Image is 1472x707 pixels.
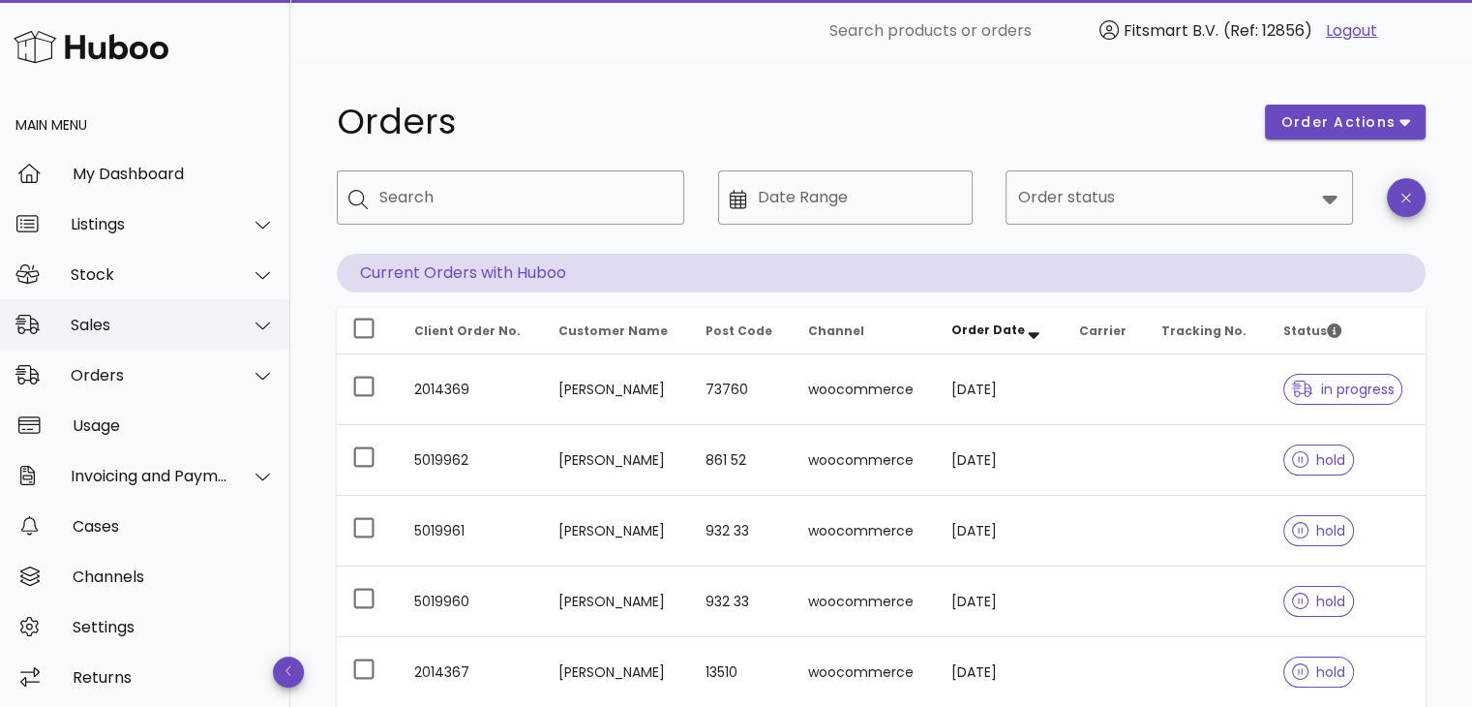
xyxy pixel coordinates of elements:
[1268,308,1427,354] th: Status
[936,496,1064,567] td: [DATE]
[73,416,275,435] div: Usage
[73,618,275,636] div: Settings
[399,308,543,354] th: Client Order No.
[690,354,793,425] td: 73760
[793,354,936,425] td: woocommerce
[690,425,793,496] td: 861 52
[558,323,668,339] span: Customer Name
[936,354,1064,425] td: [DATE]
[337,254,1426,292] p: Current Orders with Huboo
[808,323,864,339] span: Channel
[73,165,275,183] div: My Dashboard
[543,354,690,425] td: [PERSON_NAME]
[399,567,543,637] td: 5019960
[399,425,543,496] td: 5019962
[1265,105,1426,139] button: order actions
[793,425,936,496] td: woocommerce
[543,567,690,637] td: [PERSON_NAME]
[1292,524,1346,538] span: hold
[71,366,228,384] div: Orders
[936,567,1064,637] td: [DATE]
[793,567,936,637] td: woocommerce
[1283,323,1341,339] span: Status
[1292,595,1346,608] span: hold
[1079,323,1127,339] span: Carrier
[1292,665,1346,679] span: hold
[1280,112,1397,133] span: order actions
[337,105,1242,139] h1: Orders
[1161,323,1247,339] span: Tracking No.
[543,308,690,354] th: Customer Name
[706,323,772,339] span: Post Code
[951,322,1025,338] span: Order Date
[414,323,521,339] span: Client Order No.
[1292,453,1346,467] span: hold
[399,354,543,425] td: 2014369
[1223,19,1312,42] span: (Ref: 12856)
[936,308,1064,354] th: Order Date: Sorted descending. Activate to remove sorting.
[399,496,543,567] td: 5019961
[1292,383,1395,396] span: in progress
[71,215,228,233] div: Listings
[543,496,690,567] td: [PERSON_NAME]
[1326,19,1377,43] a: Logout
[793,308,936,354] th: Channel
[543,425,690,496] td: [PERSON_NAME]
[690,567,793,637] td: 932 33
[1124,19,1218,42] span: Fitsmart B.V.
[14,26,168,68] img: Huboo Logo
[73,568,275,586] div: Channels
[73,517,275,536] div: Cases
[690,496,793,567] td: 932 33
[71,467,228,485] div: Invoicing and Payments
[936,425,1064,496] td: [DATE]
[71,265,228,284] div: Stock
[1006,170,1353,225] div: Order status
[1146,308,1268,354] th: Tracking No.
[793,496,936,567] td: woocommerce
[73,668,275,687] div: Returns
[1064,308,1146,354] th: Carrier
[690,308,793,354] th: Post Code
[71,316,228,334] div: Sales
